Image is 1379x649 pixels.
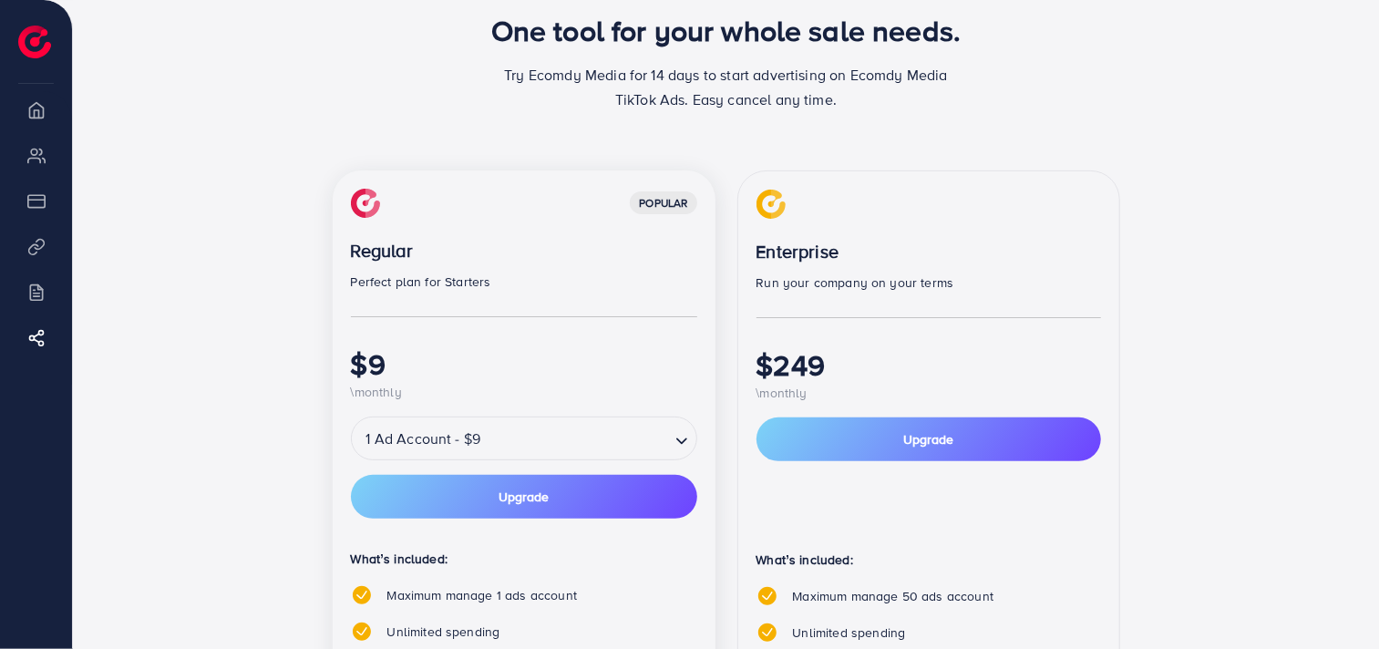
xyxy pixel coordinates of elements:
span: Unlimited spending [793,623,906,642]
button: Upgrade [351,475,697,519]
img: img [756,190,786,219]
p: Enterprise [756,241,1101,263]
button: Upgrade [756,417,1101,461]
span: \monthly [351,383,402,401]
span: \monthly [756,384,808,402]
p: Run your company on your terms [756,272,1101,294]
img: tick [756,585,778,607]
span: Maximum manage 1 ads account [387,586,577,604]
iframe: Chat [1302,567,1365,635]
p: What’s included: [351,548,697,570]
span: Unlimited spending [387,623,500,641]
p: What’s included: [756,549,1101,571]
img: img [351,189,380,218]
img: tick [351,584,373,606]
input: Search for option [486,423,667,455]
p: Regular [351,240,697,262]
div: popular [630,191,696,214]
h1: $249 [756,347,1101,382]
span: Upgrade [499,490,549,503]
div: Search for option [351,417,697,460]
span: Maximum manage 50 ads account [793,587,994,605]
p: Try Ecomdy Media for 14 days to start advertising on Ecomdy Media TikTok Ads. Easy cancel any time. [499,63,954,112]
span: Upgrade [903,430,953,448]
img: tick [351,621,373,643]
span: 1 Ad Account - $9 [363,422,485,455]
p: Perfect plan for Starters [351,271,697,293]
h1: $9 [351,346,697,381]
h1: One tool for your whole sale needs. [491,13,962,47]
img: logo [18,26,51,58]
img: tick [756,622,778,644]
